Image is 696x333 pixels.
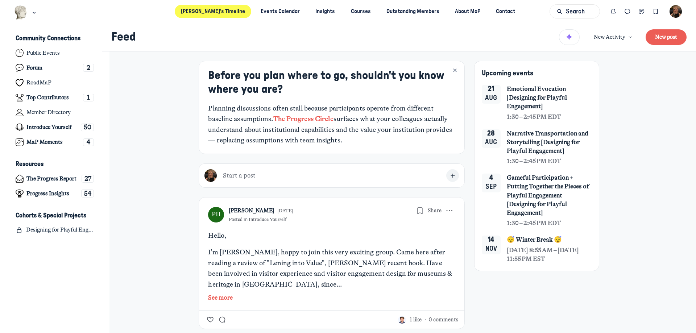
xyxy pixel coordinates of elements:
[16,35,80,42] h3: Community Connections
[485,244,497,254] div: Nov
[487,130,495,138] div: 28
[507,236,562,244] span: 😴 Winter Break 😴
[14,5,38,20] button: Museums as Progress logo
[82,175,94,183] div: 27
[507,129,592,156] span: Narrative Transportation and Storytelling [Designing for Playful Engagement]
[507,246,592,263] span: [DATE] 8:55 AM – [DATE] 11:55 PM EST
[9,121,100,134] a: Introduce Yourself50
[507,85,592,111] span: Emotional Evocation [Designing for Playful Engagement]
[426,205,443,216] button: Share
[16,161,43,168] h3: Resources
[559,29,580,45] button: Summarize
[550,4,600,18] button: Search
[606,4,621,18] button: Notifications
[649,4,663,18] button: Bookmarks
[81,124,94,132] div: 50
[208,69,455,96] h3: Before you plan where to go, shouldn't you know where you are?
[488,236,494,244] div: 14
[507,113,561,121] span: 1:30 – 2:45 PM EDT
[229,207,294,222] button: View Paul Henningsson profile[DATE]Posted in Introduce Yourself
[507,174,592,217] span: Gameful Participation + Putting Together the Pieces of Playful Engagement [Designing for Playful ...
[485,137,497,147] div: Aug
[16,212,86,220] h3: Cohorts & Special Projects
[507,85,592,121] a: Emotional Evocation [Designing for Playful Engagement]1:30 – 2:45 PM EDT
[507,236,592,263] a: 😴 Winter Break 😴[DATE] 8:55 AM – [DATE] 11:55 PM EST
[9,223,100,237] a: Designing for Playful Engagement
[429,316,458,324] button: 0 comments
[26,124,72,131] h4: Introduce Yourself
[26,190,69,197] h4: Progress Insights
[9,76,100,90] a: RoadMaP
[208,247,455,290] p: I'm [PERSON_NAME], happy to join this very exciting group. Came here after reading a review of "L...
[102,23,696,51] header: Page Header
[670,5,682,18] button: User menu options
[507,219,561,228] span: 1:30 – 2:45 PM EDT
[9,61,100,75] a: Forum2
[199,163,465,188] button: Start a post
[507,157,561,166] span: 1:30 – 2:45 PM EDT
[397,315,422,325] button: 1 like
[309,5,341,18] a: Insights
[9,136,100,149] a: MaP Moments4
[488,85,494,93] div: 21
[485,93,497,103] div: Aug
[26,64,42,71] h4: Forum
[26,139,63,146] h4: MaP Moments
[507,174,592,228] a: Gameful Participation + Putting Together the Pieces of Playful Engagement [Designing for Playful ...
[9,158,100,171] button: ResourcesCollapse space
[449,5,487,18] a: About MaP
[507,129,592,166] a: Narrative Transportation and Storytelling [Designing for Playful Engagement]1:30 – 2:45 PM EDT
[14,5,28,20] img: Museums as Progress logo
[589,30,637,44] button: New Activity
[9,91,100,104] a: Top Contributors1
[26,109,71,116] h4: Member Directory
[485,182,497,192] div: Sep
[111,30,553,44] h1: Feed
[621,4,635,18] button: Direct messages
[208,207,224,222] div: PH
[646,29,687,45] button: New post
[26,94,69,101] h4: Top Contributors
[489,174,493,182] div: 4
[26,226,94,233] h4: Designing for Playful Engagement
[208,103,455,146] div: Planning discussions often stall because participants operate from different baseline assumptions...
[482,70,533,77] span: Upcoming events
[208,230,455,241] p: Hello,
[83,64,94,72] div: 2
[344,5,377,18] a: Courses
[175,5,252,18] a: [PERSON_NAME]’s Timeline
[490,5,522,18] a: Contact
[9,33,100,45] button: Community ConnectionsCollapse space
[410,316,422,324] span: 1 like
[273,115,334,123] a: The Progress Circle
[444,205,455,216] button: Post actions
[229,216,287,222] button: Posted in Introduce Yourself
[277,208,293,214] a: [DATE]
[380,5,446,18] a: Outstanding Members
[208,207,224,222] a: View Paul Henningsson profile
[635,4,649,18] button: Chat threads
[9,172,100,186] a: The Progress Report27
[83,94,94,102] div: 1
[9,209,100,222] button: Cohorts & Special ProjectsCollapse space
[26,50,60,57] h4: Public Events
[26,79,51,86] h4: RoadMaP
[208,293,455,303] button: See more
[26,175,76,182] h4: The Progress Report
[559,28,580,46] button: Summarize
[254,5,306,18] a: Events Calendar
[205,315,216,325] button: Like the post
[223,172,256,180] span: Start a post
[229,207,274,215] a: View Paul Henningsson profile
[415,205,426,216] button: Bookmarks
[81,190,94,197] div: 54
[83,138,94,146] div: 4
[594,33,625,41] span: New Activity
[9,46,100,60] a: Public Events
[9,106,100,119] a: Member Directory
[428,207,442,215] span: Share
[217,315,228,325] button: Comment on this post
